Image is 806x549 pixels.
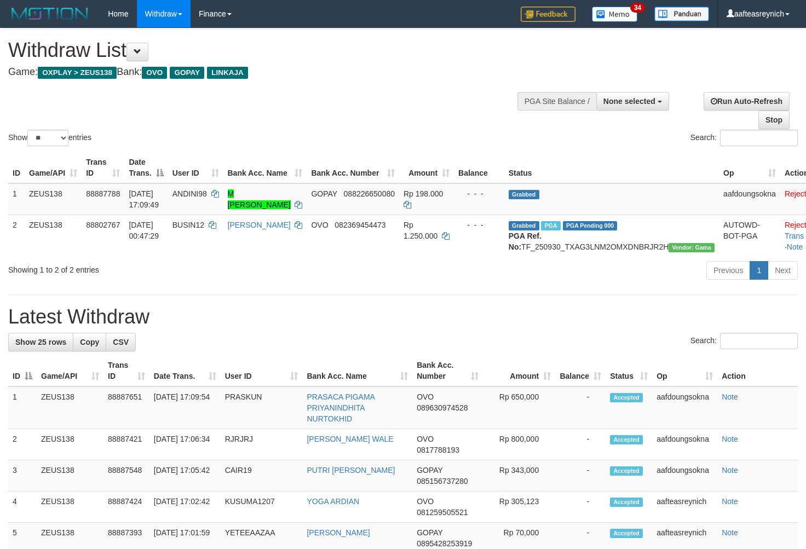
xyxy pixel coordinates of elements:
th: Amount: activate to sort column ascending [483,355,556,386]
th: Bank Acc. Name: activate to sort column ascending [302,355,412,386]
td: 88887424 [103,492,149,523]
img: panduan.png [654,7,709,21]
input: Search: [720,333,798,349]
td: 2 [8,215,25,257]
span: OVO [142,67,167,79]
div: - - - [458,188,500,199]
span: LINKAJA [207,67,248,79]
th: Balance [454,152,504,183]
a: Note [722,466,738,475]
h1: Withdraw List [8,39,526,61]
span: Copy 088226650080 to clipboard [344,189,395,198]
a: Show 25 rows [8,333,73,351]
span: Copy 089630974528 to clipboard [417,403,468,412]
td: - [555,386,606,429]
span: 88802767 [86,221,120,229]
th: Date Trans.: activate to sort column descending [124,152,168,183]
span: Rp 198.000 [404,189,443,198]
a: M [PERSON_NAME] [228,189,291,209]
span: Grabbed [509,190,539,199]
input: Search: [720,130,798,146]
span: GOPAY [170,67,204,79]
div: Showing 1 to 2 of 2 entries [8,260,327,275]
span: CSV [113,338,129,346]
td: RJRJRJ [221,429,303,460]
td: aafteasreynich [652,492,717,523]
a: Note [722,392,738,401]
a: Note [787,242,803,251]
span: Copy 081259505521 to clipboard [417,508,468,517]
span: OVO [417,435,434,443]
span: Vendor URL: https://trx31.1velocity.biz [669,243,715,252]
span: Accepted [610,393,643,402]
td: aafdoungsokna [719,183,780,215]
td: - [555,492,606,523]
div: - - - [458,219,500,230]
th: Game/API: activate to sort column ascending [37,355,103,386]
a: PRASACA PIGAMA PRIYANINDHITA NURTOKHID [307,392,375,423]
td: 88887421 [103,429,149,460]
span: PGA Pending [563,221,618,230]
th: Game/API: activate to sort column ascending [25,152,82,183]
th: Bank Acc. Number: activate to sort column ascending [307,152,399,183]
span: GOPAY [311,189,337,198]
td: Rp 343,000 [483,460,556,492]
span: Copy 0895428253919 to clipboard [417,539,472,548]
span: None selected [603,97,655,106]
span: [DATE] 17:09:49 [129,189,159,209]
span: Accepted [610,498,643,507]
td: KUSUMA1207 [221,492,303,523]
label: Search: [690,130,798,146]
th: User ID: activate to sort column ascending [168,152,223,183]
span: Copy 085156737280 to clipboard [417,477,468,486]
a: Note [722,497,738,506]
a: [PERSON_NAME] [228,221,291,229]
span: Rp 1.250.000 [404,221,437,240]
td: AUTOWD-BOT-PGA [719,215,780,257]
td: Rp 800,000 [483,429,556,460]
td: [DATE] 17:05:42 [149,460,221,492]
span: BUSIN12 [172,221,204,229]
span: ANDINI98 [172,189,207,198]
a: [PERSON_NAME] [307,528,370,537]
td: ZEUS138 [37,492,103,523]
td: 88887651 [103,386,149,429]
span: Show 25 rows [15,338,66,346]
span: Copy [80,338,99,346]
th: Trans ID: activate to sort column ascending [103,355,149,386]
span: [DATE] 00:47:29 [129,221,159,240]
td: Rp 650,000 [483,386,556,429]
th: Status: activate to sort column ascending [606,355,652,386]
th: Bank Acc. Number: activate to sort column ascending [412,355,483,386]
a: Previous [706,261,750,280]
td: 4 [8,492,37,523]
img: Feedback.jpg [521,7,575,22]
td: aafdoungsokna [652,386,717,429]
td: - [555,429,606,460]
span: Marked by aafsreyleap [541,221,560,230]
span: Copy 082369454473 to clipboard [335,221,385,229]
a: 1 [750,261,768,280]
span: Accepted [610,435,643,444]
span: 34 [630,3,645,13]
span: Accepted [610,466,643,476]
th: Date Trans.: activate to sort column ascending [149,355,221,386]
span: Grabbed [509,221,539,230]
td: CAIR19 [221,460,303,492]
th: Status [504,152,719,183]
td: ZEUS138 [37,429,103,460]
span: OVO [417,392,434,401]
span: OVO [417,497,434,506]
span: GOPAY [417,528,442,537]
span: OVO [311,221,328,229]
td: Rp 305,123 [483,492,556,523]
th: Action [717,355,798,386]
td: ZEUS138 [25,183,82,215]
a: [PERSON_NAME] WALE [307,435,393,443]
a: YOGA ARDIAN [307,497,359,506]
td: - [555,460,606,492]
td: aafdoungsokna [652,460,717,492]
a: Run Auto-Refresh [704,92,790,111]
div: PGA Site Balance / [517,92,596,111]
a: Note [722,435,738,443]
